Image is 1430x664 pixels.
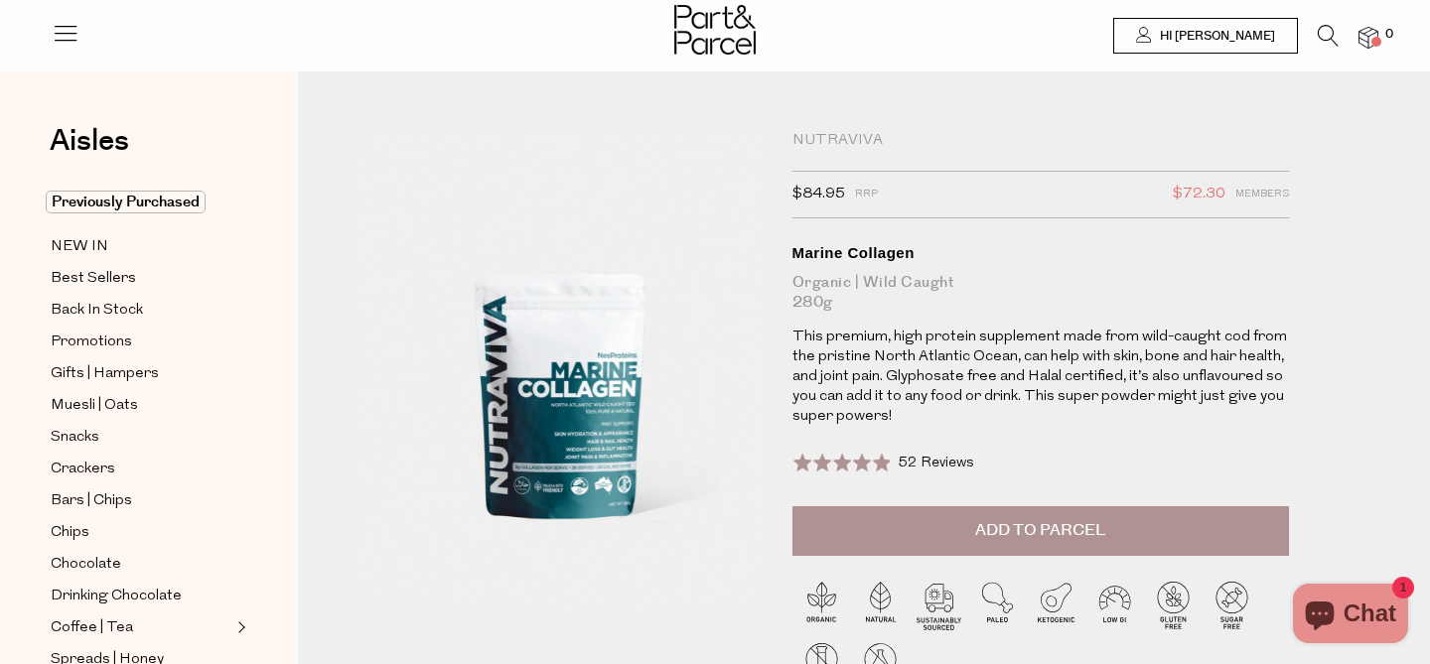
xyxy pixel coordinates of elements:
[51,584,231,608] a: Drinking Chocolate
[232,615,246,639] button: Expand/Collapse Coffee | Tea
[1155,28,1275,45] span: Hi [PERSON_NAME]
[51,488,231,513] a: Bars | Chips
[51,520,231,545] a: Chips
[50,126,129,176] a: Aisles
[357,131,763,608] img: Marine Collagen
[51,489,132,513] span: Bars | Chips
[51,330,231,354] a: Promotions
[51,266,231,291] a: Best Sellers
[51,362,159,386] span: Gifts | Hampers
[51,191,231,214] a: Previously Purchased
[851,576,910,634] img: P_P-ICONS-Live_Bec_V11_Natural.svg
[792,576,851,634] img: P_P-ICONS-Live_Bec_V11_Organic.svg
[1380,26,1398,44] span: 0
[855,182,878,207] span: RRP
[46,191,206,213] span: Previously Purchased
[51,426,99,450] span: Snacks
[51,552,231,577] a: Chocolate
[1085,576,1144,634] img: P_P-ICONS-Live_Bec_V11_Low_Gi.svg
[51,394,138,418] span: Muesli | Oats
[51,234,231,259] a: NEW IN
[1144,576,1203,634] img: P_P-ICONS-Live_Bec_V11_Gluten_Free.svg
[792,131,1289,151] div: Nutraviva
[51,425,231,450] a: Snacks
[51,235,108,259] span: NEW IN
[1173,182,1225,207] span: $72.30
[51,299,143,323] span: Back In Stock
[968,576,1027,634] img: P_P-ICONS-Live_Bec_V11_Paleo.svg
[51,458,115,481] span: Crackers
[1027,576,1085,634] img: P_P-ICONS-Live_Bec_V11_Ketogenic.svg
[51,393,231,418] a: Muesli | Oats
[1203,576,1261,634] img: P_P-ICONS-Live_Bec_V11_Sugar_Free.svg
[910,576,968,634] img: P_P-ICONS-Live_Bec_V11_Sustainable_Sourced.svg
[51,298,231,323] a: Back In Stock
[51,361,231,386] a: Gifts | Hampers
[975,519,1105,542] span: Add to Parcel
[792,506,1289,556] button: Add to Parcel
[51,457,231,481] a: Crackers
[50,119,129,163] span: Aisles
[1235,182,1289,207] span: Members
[51,521,89,545] span: Chips
[51,585,182,608] span: Drinking Chocolate
[51,267,136,291] span: Best Sellers
[792,243,1289,263] div: Marine Collagen
[51,553,121,577] span: Chocolate
[1113,18,1298,54] a: Hi [PERSON_NAME]
[1287,584,1414,648] inbox-online-store-chat: Shopify online store chat
[1358,27,1378,48] a: 0
[792,328,1289,427] p: This premium, high protein supplement made from wild-caught cod from the pristine North Atlantic ...
[792,273,1289,313] div: Organic | Wild Caught 280g
[674,5,756,55] img: Part&Parcel
[51,615,231,640] a: Coffee | Tea
[51,331,132,354] span: Promotions
[51,616,133,640] span: Coffee | Tea
[898,456,974,470] span: 52 Reviews
[792,182,845,207] span: $84.95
